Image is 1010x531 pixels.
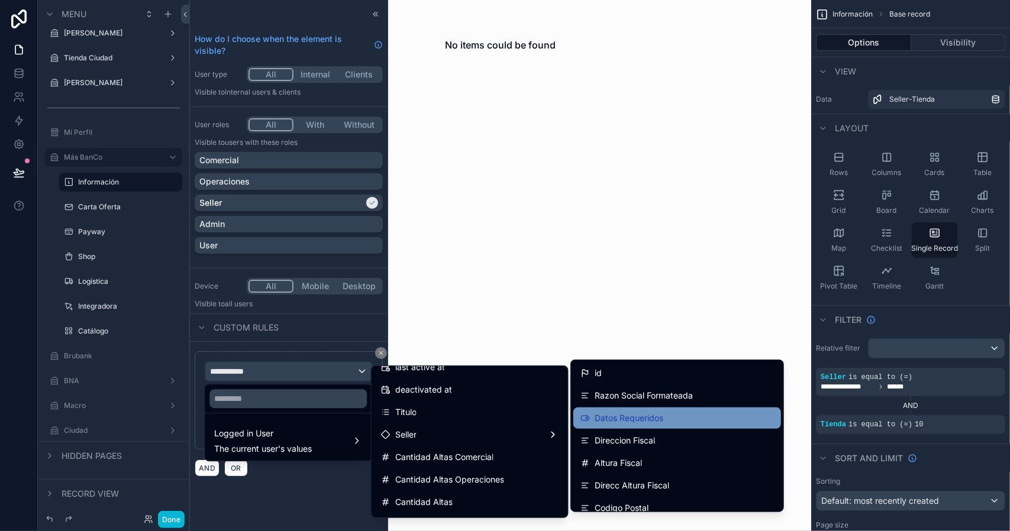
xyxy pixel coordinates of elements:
span: is equal to (=) [848,373,912,381]
a: Seller-Tienda [868,90,1005,109]
label: [PERSON_NAME] [64,78,163,88]
span: Direccion Fiscal [595,433,655,448]
span: Datos Requeridos [595,411,663,425]
span: Información [832,9,873,19]
span: 10 [915,420,923,429]
label: Integradora [78,302,180,311]
label: Logística [78,277,180,286]
button: Default: most recently created [816,491,1005,511]
span: Logged in User [214,426,312,441]
span: Default: most recently created [821,496,939,506]
label: [PERSON_NAME] [64,28,163,38]
span: Sort And Limit [835,452,903,464]
span: Titulo [395,405,417,419]
button: Board [864,184,909,220]
span: Base record [889,9,930,19]
span: Board [877,206,897,215]
button: Cards [912,147,957,182]
span: Layout [835,122,869,134]
span: Calendar [919,206,950,215]
label: Información [78,177,175,187]
button: Done [158,511,185,528]
span: Razon Social Formateada [595,388,693,403]
span: Seller-Tienda [889,95,935,104]
button: Map [816,222,861,258]
label: Brubank [64,351,180,361]
label: Ciudad [64,426,163,435]
span: Seller [821,373,846,381]
button: Visibility [911,34,1006,51]
button: Options [816,34,911,51]
button: Rows [816,147,861,182]
span: Altura Fiscal [595,456,642,470]
label: Carta Oferta [78,202,180,212]
span: Map [831,244,846,253]
span: Record view [62,488,119,500]
span: is equal to (=) [848,420,912,429]
a: Mi Perfil [64,128,180,137]
span: Checklist [871,244,902,253]
span: last active at [395,360,445,374]
span: The current user's values [214,443,312,455]
label: Macro [64,401,163,410]
label: BNA [64,376,163,386]
span: deactivated at [395,383,452,397]
span: Charts [972,206,994,215]
label: Sorting [816,477,840,486]
span: Direcc Altura Fiscal [595,478,669,493]
label: Relative filter [816,344,863,353]
label: Shop [78,252,180,261]
label: Más BanCo [64,153,159,162]
label: Data [816,95,863,104]
label: Tienda Ciudad [64,53,163,63]
span: View [835,66,856,77]
div: AND [816,401,1005,410]
button: Timeline [864,260,909,296]
button: Grid [816,184,861,220]
button: Calendar [912,184,957,220]
button: Single Record [912,222,957,258]
span: Cantidad Altas Operaciones [395,472,504,487]
span: id [595,366,602,380]
span: Gantt [925,281,944,291]
span: Codigo Postal [595,501,648,515]
span: Tienda [821,420,846,429]
span: Cantidad Altas [395,495,453,509]
span: Table [973,168,992,177]
label: Payway [78,227,180,237]
button: Table [960,147,1005,182]
span: Filter [835,314,861,326]
button: Charts [960,184,1005,220]
span: Cards [925,168,945,177]
span: Cantidad Altas Comercial [395,450,493,464]
span: Timeline [872,281,901,291]
label: Catálogo [78,326,180,336]
button: Columns [864,147,909,182]
span: Pivot Table [820,281,857,291]
span: Split [975,244,990,253]
button: Checklist [864,222,909,258]
span: Single Record [911,244,958,253]
span: Hidden pages [62,450,122,462]
span: Columns [872,168,902,177]
button: Gantt [912,260,957,296]
span: Seller [395,428,417,442]
span: Grid [832,206,846,215]
button: Split [960,222,1005,258]
button: Pivot Table [816,260,861,296]
span: Menu [62,8,86,20]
